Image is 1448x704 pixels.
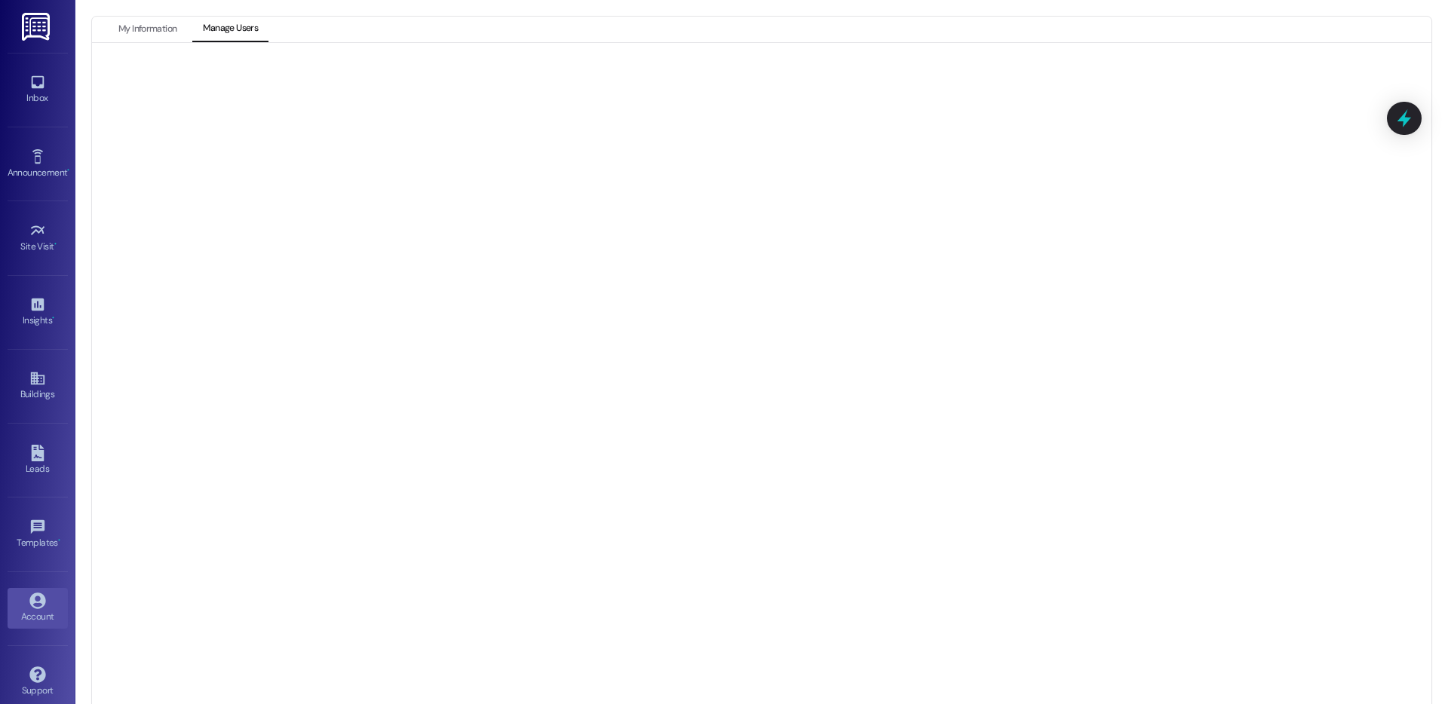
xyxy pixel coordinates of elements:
a: Account [8,588,68,629]
img: ResiDesk Logo [22,13,53,41]
span: • [52,313,54,323]
span: • [58,535,60,546]
span: • [54,239,57,249]
a: Insights • [8,292,68,332]
a: Leads [8,440,68,481]
iframe: retool [123,74,1411,693]
a: Support [8,662,68,702]
a: Inbox [8,69,68,110]
a: Site Visit • [8,218,68,259]
button: Manage Users [192,17,268,42]
a: Buildings [8,366,68,406]
span: • [67,165,69,176]
button: My Information [108,17,187,42]
a: Templates • [8,514,68,555]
